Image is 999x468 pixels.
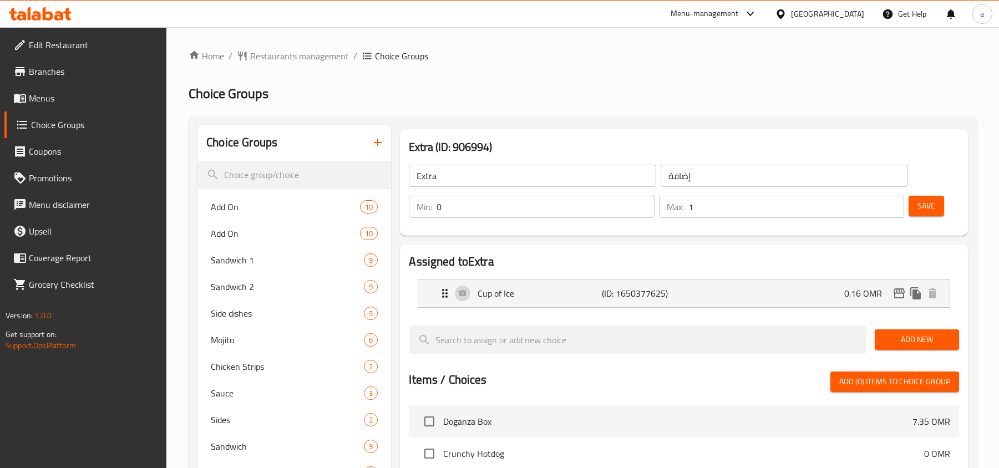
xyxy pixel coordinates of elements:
span: 9 [364,255,377,266]
span: Save [917,199,935,213]
span: 9 [364,441,377,452]
a: Coverage Report [4,245,167,271]
h2: Choice Groups [206,134,277,151]
h2: Assigned to Extra [409,253,959,270]
div: Choices [364,386,378,400]
div: Sandwich9 [197,433,391,460]
div: Add On10 [197,220,391,247]
button: Save [909,196,944,216]
span: 6 [364,335,377,345]
div: [GEOGRAPHIC_DATA] [791,8,864,20]
span: Coverage Report [29,251,158,264]
div: Choices [364,413,378,426]
span: Select choice [418,410,441,433]
div: Expand [418,279,950,307]
span: 5 [364,308,377,319]
a: Restaurants management [237,49,349,63]
div: Choices [364,440,378,453]
div: Add On10 [197,194,391,220]
span: 10 [361,228,377,239]
div: Choices [360,227,378,240]
a: Choice Groups [4,111,167,138]
button: Add New [875,329,959,350]
p: Cup of Ice [478,287,601,300]
li: / [353,49,357,63]
div: Side dishes5 [197,300,391,327]
span: 2 [364,362,377,372]
div: Choices [364,307,378,320]
span: Menu disclaimer [29,198,158,211]
div: Menu-management [671,7,739,21]
input: search [197,161,391,189]
span: Restaurants management [250,49,349,63]
nav: breadcrumb [189,49,977,63]
span: 2 [364,415,377,425]
button: edit [891,285,907,302]
span: Coupons [29,145,158,158]
p: Min: [417,200,432,213]
span: Add New [884,333,950,347]
a: Home [189,49,224,63]
a: Grocery Checklist [4,271,167,298]
p: 0 OMR [924,447,950,460]
div: Choices [364,333,378,347]
span: a [980,8,984,20]
div: Choices [364,360,378,373]
div: Chicken Strips2 [197,353,391,380]
span: Choice Groups [375,49,428,63]
span: Grocery Checklist [29,278,158,291]
span: Add (0) items to choice group [839,375,950,389]
div: Choices [364,253,378,267]
span: Version: [6,308,33,323]
div: Sandwich 19 [197,247,391,273]
div: Sandwich 29 [197,273,391,300]
button: duplicate [907,285,924,302]
div: Sauce3 [197,380,391,406]
p: 7.35 OMR [912,415,950,428]
span: Promotions [29,171,158,185]
button: delete [924,285,941,302]
li: / [229,49,232,63]
a: Edit Restaurant [4,32,167,58]
span: Crunchy Hotdog [443,447,924,460]
span: Choice Groups [189,81,268,106]
div: Sides2 [197,406,391,433]
input: search [409,325,866,354]
a: Menu disclaimer [4,191,167,218]
span: 9 [364,282,377,292]
span: Edit Restaurant [29,38,158,52]
div: Choices [360,200,378,213]
span: Sandwich 2 [211,280,364,293]
a: Menus [4,85,167,111]
span: Upsell [29,225,158,238]
a: Promotions [4,165,167,191]
span: Sandwich 1 [211,253,364,267]
a: Upsell [4,218,167,245]
div: Choices [364,280,378,293]
span: Doganza Box [443,415,912,428]
p: Max: [667,200,684,213]
span: 10 [361,202,377,212]
div: Mojito6 [197,327,391,353]
span: 1.0.0 [34,308,52,323]
a: Support.OpsPlatform [6,338,76,353]
h2: Items / Choices [409,372,486,388]
span: Sides [211,413,364,426]
span: Sandwich [211,440,364,453]
span: Mojito [211,333,364,347]
h3: Extra (ID: 906994) [409,138,959,156]
li: Expand [409,274,959,312]
a: Coupons [4,138,167,165]
span: Add On [211,227,360,240]
span: 3 [364,388,377,399]
span: Chicken Strips [211,360,364,373]
span: Get support on: [6,327,57,342]
span: Branches [29,65,158,78]
p: 0.16 OMR [844,287,891,300]
button: Add (0) items to choice group [830,372,959,392]
span: Sauce [211,386,364,400]
span: Side dishes [211,307,364,320]
p: (ID: 1650377625) [602,287,684,300]
a: Branches [4,58,167,85]
span: Add On [211,200,360,213]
